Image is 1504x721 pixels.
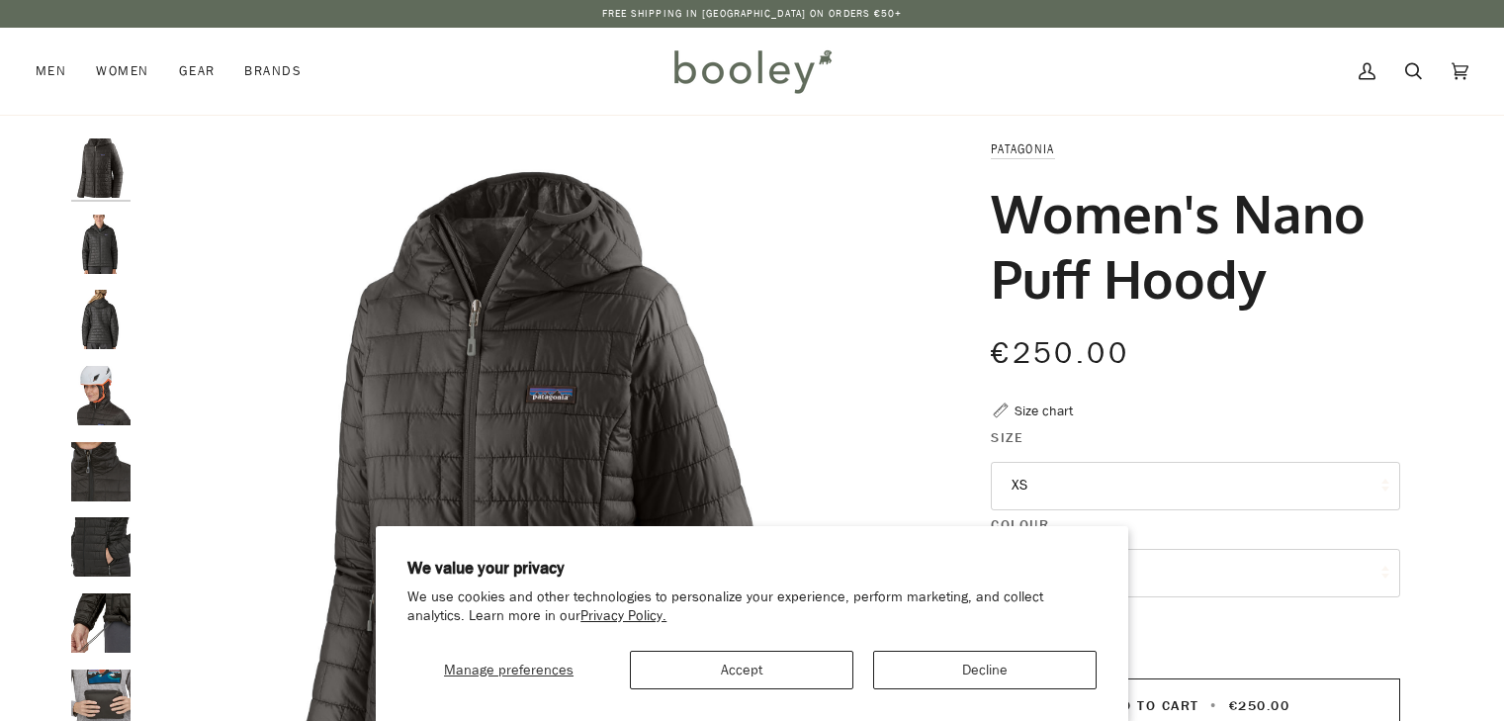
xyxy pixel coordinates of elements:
[991,549,1400,597] button: Black
[444,661,574,679] span: Manage preferences
[407,558,1097,580] h2: We value your privacy
[991,427,1023,448] span: Size
[229,28,316,115] a: Brands
[1015,401,1073,421] div: Size chart
[1102,696,1199,715] span: Add to Cart
[96,61,148,81] span: Women
[630,651,853,689] button: Accept
[1204,696,1223,715] span: •
[71,215,131,274] img: Patagonia Women's Nano Puff Hoody Black - Booley Galway
[81,28,163,115] a: Women
[991,462,1400,510] button: XS
[991,333,1129,374] span: €250.00
[244,61,302,81] span: Brands
[407,651,610,689] button: Manage preferences
[36,61,66,81] span: Men
[36,28,81,115] a: Men
[1229,696,1290,715] span: €250.00
[71,442,131,501] img: Patagonia Women's Nano Puff Hoody Black - Booley Galway
[71,290,131,349] img: Patagonia Women's Nano Puff Hoody Black - Booley Galway
[164,28,230,115] a: Gear
[179,61,216,81] span: Gear
[991,180,1385,311] h1: Women's Nano Puff Hoody
[71,366,131,425] img: Patagonia Women's Nano Puff Hoody Black - Booley Galway
[991,514,1049,535] span: Colour
[873,651,1097,689] button: Decline
[71,593,131,653] img: Patagonia Women's Nano Puff Hoody Black - Booley Galway
[407,588,1097,626] p: We use cookies and other technologies to personalize your experience, perform marketing, and coll...
[71,138,131,198] img: Patagonia Women's Nano Puff Hoody Black - Booley Galway
[580,606,666,625] a: Privacy Policy.
[991,140,1054,157] a: Patagonia
[665,43,839,100] img: Booley
[602,6,903,22] p: Free Shipping in [GEOGRAPHIC_DATA] on Orders €50+
[71,517,131,577] img: Patagonia Women's Nano Puff Hoody Black - Booley Galway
